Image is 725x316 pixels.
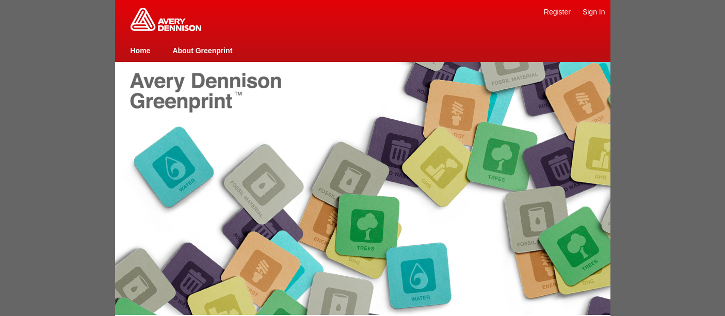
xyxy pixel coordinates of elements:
a: Greenprint [131,26,201,32]
a: Home [131,46,151,55]
a: Register [544,8,571,16]
a: About Greenprint [172,46,232,55]
a: Sign In [583,8,605,16]
img: Home [131,8,201,31]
